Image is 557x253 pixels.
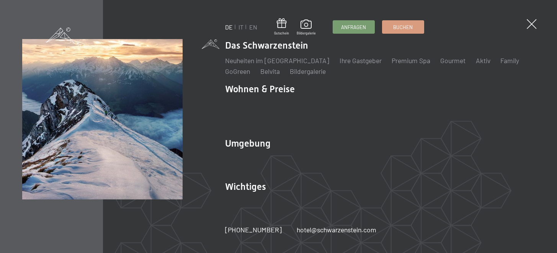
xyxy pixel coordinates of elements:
a: hotel@schwarzenstein.com [297,225,376,235]
a: Family [500,56,519,65]
a: Buchen [382,21,424,33]
span: Buchen [393,24,413,31]
a: Neuheiten im [GEOGRAPHIC_DATA] [225,56,329,65]
span: Anfragen [341,24,366,31]
span: Bildergalerie [297,31,316,36]
a: DE [225,23,233,31]
a: EN [249,23,257,31]
a: Aktiv [476,56,490,65]
span: [PHONE_NUMBER] [225,225,282,234]
a: Gourmet [440,56,466,65]
a: Bildergalerie [290,67,326,75]
a: Belvita [260,67,280,75]
span: Gutschein [274,31,289,36]
a: Ihre Gastgeber [340,56,382,65]
a: [PHONE_NUMBER] [225,225,282,235]
a: Bildergalerie [297,20,316,36]
a: GoGreen [225,67,250,75]
a: Anfragen [333,21,374,33]
a: Gutschein [274,18,289,36]
a: Premium Spa [392,56,430,65]
a: IT [238,23,243,31]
